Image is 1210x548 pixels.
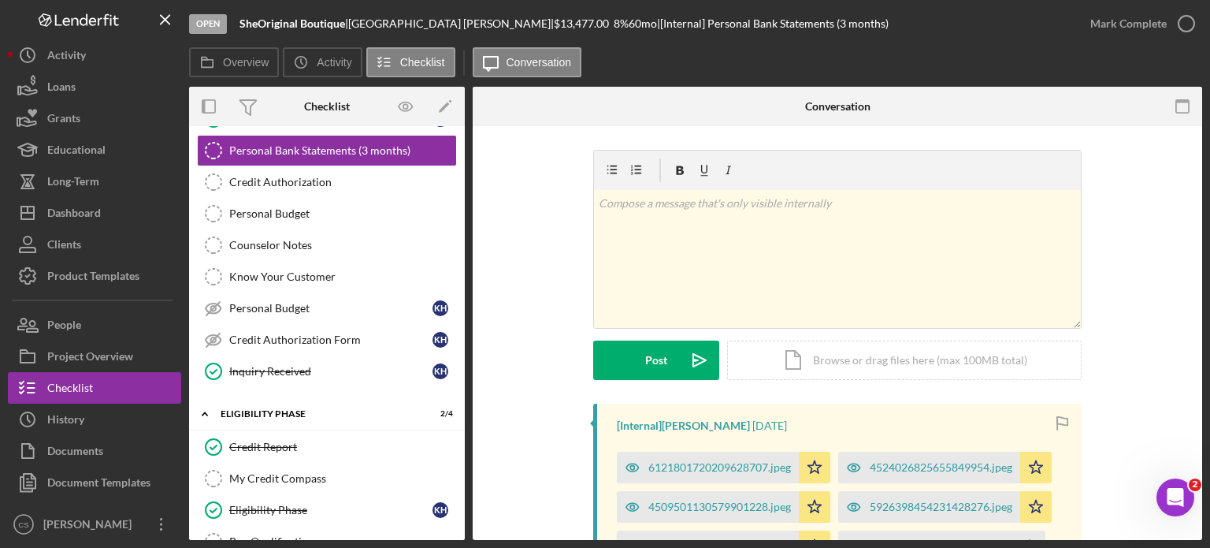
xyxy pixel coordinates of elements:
div: Clients [47,229,81,264]
button: Documents [8,435,181,467]
div: Conversation [805,100,870,113]
div: | [239,17,348,30]
div: Know Your Customer [229,270,456,283]
div: 4524026825655849954.jpeg [870,461,1012,474]
a: Personal Bank Statements (3 months) [197,135,457,166]
div: Eligibility Phase [221,409,414,419]
div: My Credit Compass [229,472,456,485]
label: Conversation [507,56,572,69]
button: Conversation [473,47,582,77]
iframe: Intercom live chat [1156,479,1194,516]
div: Credit Authorization [229,176,456,188]
div: Post [645,341,667,380]
button: 4524026825655849954.jpeg [838,452,1052,483]
button: CS[PERSON_NAME] [8,509,181,540]
div: Personal Budget [229,207,456,220]
div: Grants [47,103,80,138]
div: Document Templates [47,467,150,502]
button: 5926398454231428276.jpeg [838,491,1052,523]
div: Pre-Qualification [229,535,456,548]
div: 4509501130579901228.jpeg [648,501,791,513]
a: Personal Budget [197,198,457,229]
div: | [Internal] Personal Bank Statements (3 months) [657,17,889,30]
div: 2 / 4 [425,409,453,419]
label: Overview [223,56,269,69]
button: 6121801720209628707.jpeg [617,452,830,483]
button: Long-Term [8,166,181,197]
div: Counselor Notes [229,239,456,252]
b: SheOriginal Boutique [239,17,345,30]
div: Eligibility Phase [229,504,432,516]
button: History [8,404,181,435]
div: K H [432,332,448,348]
button: Post [593,341,719,380]
button: Mark Complete [1075,8,1202,39]
time: 2025-08-05 18:06 [752,419,787,432]
button: Checklist [8,372,181,404]
div: Open [189,14,227,34]
div: Mark Complete [1090,8,1167,39]
text: CS [18,520,28,529]
div: History [47,404,84,439]
div: Inquiry Received [229,365,432,378]
a: Loans [8,71,181,103]
button: People [8,309,181,341]
div: 5926398454231428276.jpeg [870,501,1012,513]
button: Overview [189,47,279,77]
button: Checklist [366,47,455,77]
a: Inquiry ReceivedKH [197,356,457,387]
button: Grants [8,103,181,134]
div: 6121801720209628707.jpeg [648,461,791,474]
button: Clients [8,229,181,260]
a: Credit Authorization [197,166,457,198]
a: Credit Authorization FormKH [197,324,457,356]
div: Personal Bank Statements (3 months) [229,144,456,157]
div: 8 % [614,17,629,30]
button: Educational [8,134,181,166]
div: [PERSON_NAME] [39,509,142,544]
div: K H [432,502,448,518]
button: Product Templates [8,260,181,292]
button: 4509501130579901228.jpeg [617,491,830,523]
div: Activity [47,39,86,75]
a: Counselor Notes [197,229,457,261]
div: Educational [47,134,106,170]
div: Loans [47,71,76,106]
div: Documents [47,435,103,471]
a: Credit Report [197,431,457,463]
div: People [47,309,81,345]
a: Know Your Customer [197,261,457,293]
div: 60 mo [629,17,657,30]
div: K H [432,363,448,379]
div: [Internal] [PERSON_NAME] [617,419,750,432]
div: Credit Authorization Form [229,334,432,346]
div: K H [432,300,448,316]
a: Eligibility PhaseKH [197,494,457,526]
div: Dashboard [47,197,101,233]
div: Project Overview [47,341,133,376]
button: Activity [283,47,362,77]
div: Checklist [304,100,350,113]
div: $13,477.00 [554,17,614,30]
div: Checklist [47,372,93,408]
a: Project Overview [8,341,181,372]
div: [GEOGRAPHIC_DATA] [PERSON_NAME] | [348,17,554,30]
button: Dashboard [8,197,181,229]
div: Long-Term [47,166,99,201]
button: Document Templates [8,467,181,498]
div: Product Templates [47,260,139,296]
div: Personal Budget [229,302,432,315]
button: Activity [8,39,181,71]
span: 2 [1189,479,1201,491]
